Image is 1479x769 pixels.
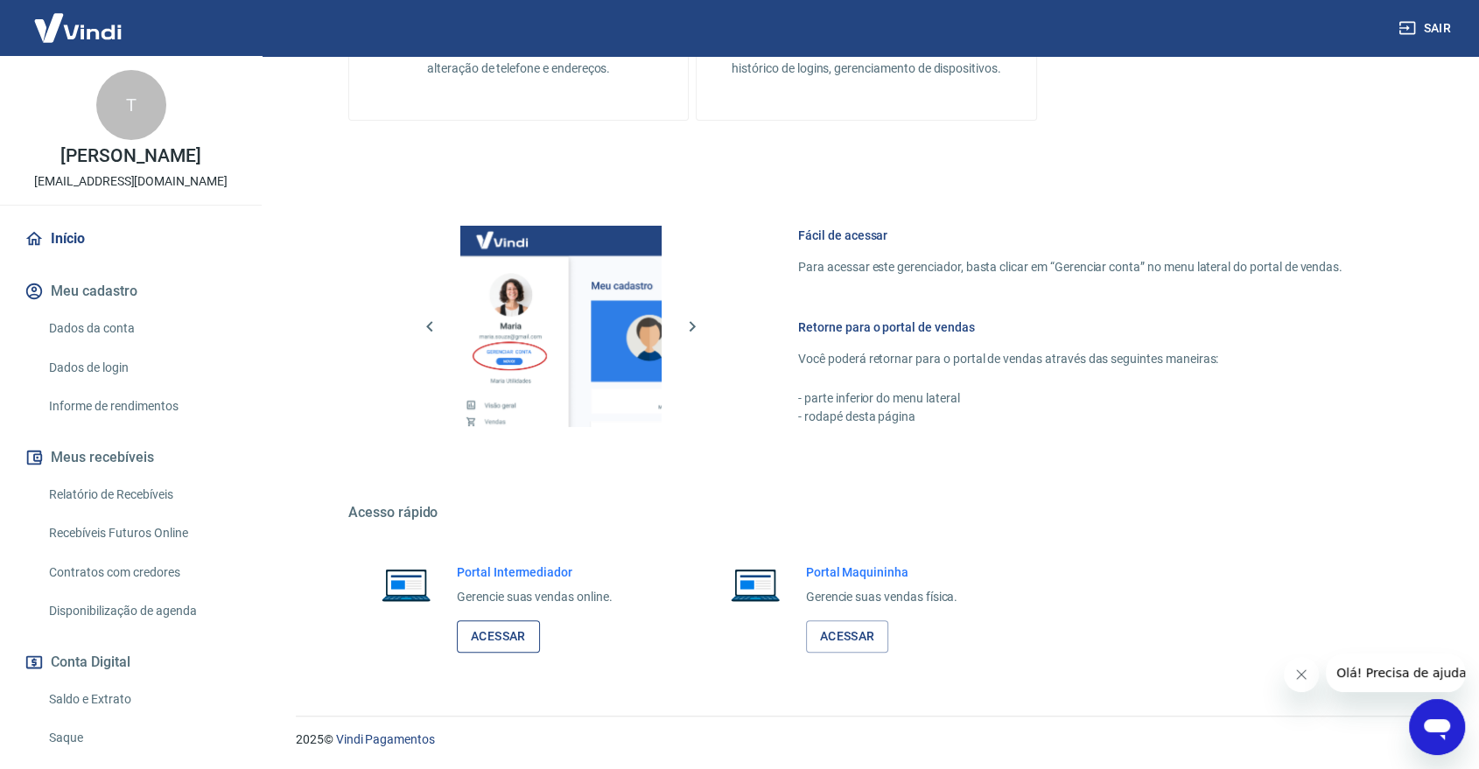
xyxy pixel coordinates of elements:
button: Meu cadastro [21,272,241,311]
button: Sair [1395,12,1458,45]
h6: Portal Maquininha [806,563,958,581]
img: Imagem da dashboard mostrando o botão de gerenciar conta na sidebar no lado esquerdo [460,226,662,427]
button: Meus recebíveis [21,438,241,477]
a: Dados da conta [42,311,241,346]
p: - rodapé desta página [798,408,1342,426]
p: - parte inferior do menu lateral [798,389,1342,408]
a: Informe de rendimentos [42,388,241,424]
button: Conta Digital [21,643,241,682]
iframe: Botão para abrir a janela de mensagens [1409,699,1465,755]
div: T [96,70,166,140]
a: Dados de login [42,350,241,386]
h6: Fácil de acessar [798,227,1342,244]
img: Vindi [21,1,135,54]
p: [PERSON_NAME] [60,147,200,165]
img: Imagem de um notebook aberto [369,563,443,605]
h5: Acesso rápido [348,504,1384,521]
h6: Portal Intermediador [457,563,613,581]
a: Início [21,220,241,258]
h6: Retorne para o portal de vendas [798,318,1342,336]
a: Saldo e Extrato [42,682,241,717]
p: Gerencie suas vendas física. [806,588,958,606]
a: Saque [42,720,241,756]
iframe: Fechar mensagem [1284,657,1319,692]
img: Imagem de um notebook aberto [718,563,792,605]
p: Alteração de senha, autenticação em duas etapas, histórico de logins, gerenciamento de dispositivos. [725,41,1007,78]
a: Disponibilização de agenda [42,593,241,629]
a: Acessar [806,620,889,653]
a: Recebíveis Futuros Online [42,515,241,551]
p: 2025 © [296,731,1437,749]
a: Vindi Pagamentos [336,732,435,746]
p: [EMAIL_ADDRESS][DOMAIN_NAME] [34,172,228,191]
p: Gerencie suas vendas online. [457,588,613,606]
p: Gestão de dados cadastrais, envio de documentos, alteração de telefone e endereços. [377,41,660,78]
iframe: Mensagem da empresa [1326,654,1465,692]
span: Olá! Precisa de ajuda? [11,12,147,26]
a: Relatório de Recebíveis [42,477,241,513]
p: Para acessar este gerenciador, basta clicar em “Gerenciar conta” no menu lateral do portal de ven... [798,258,1342,276]
p: Você poderá retornar para o portal de vendas através das seguintes maneiras: [798,350,1342,368]
a: Acessar [457,620,540,653]
a: Contratos com credores [42,555,241,591]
